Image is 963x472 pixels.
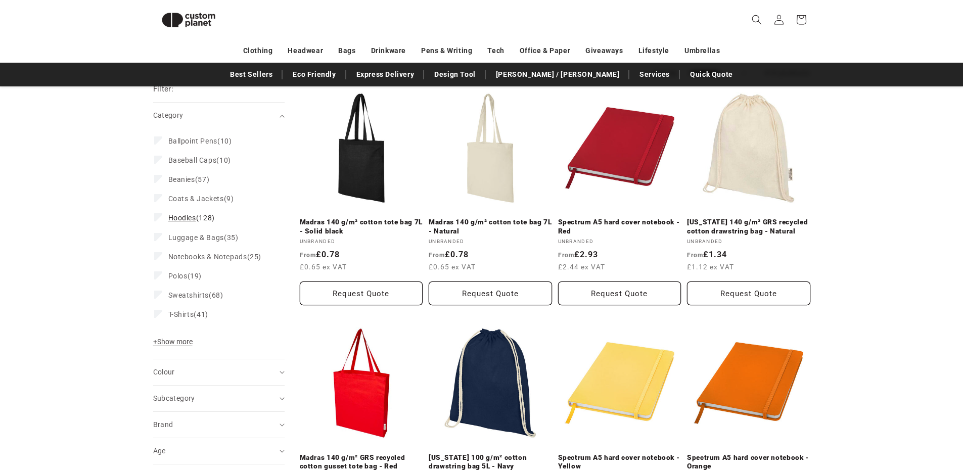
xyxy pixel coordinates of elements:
span: Baseball Caps [168,156,217,164]
img: Custom Planet [153,4,224,36]
span: (9) [168,194,234,203]
h2: Filter: [153,83,174,95]
span: (25) [168,252,261,261]
a: Madras 140 g/m² GRS recycled cotton gusset tote bag - Red [300,453,423,471]
span: T-Shirts [168,310,194,318]
a: Office & Paper [520,42,570,60]
a: Best Sellers [225,66,278,83]
a: Spectrum A5 hard cover notebook - Yellow [558,453,681,471]
button: Show more [153,337,196,351]
a: Clothing [243,42,273,60]
summary: Age (0 selected) [153,438,285,464]
a: Headwear [288,42,323,60]
summary: Category (0 selected) [153,103,285,128]
a: Tech [487,42,504,60]
span: Category [153,111,184,119]
span: Brand [153,420,173,429]
a: Bags [338,42,355,60]
a: Express Delivery [351,66,420,83]
a: Madras 140 g/m² cotton tote bag 7L - Solid black [300,218,423,235]
span: + [153,338,157,346]
button: Request Quote [300,281,423,305]
span: Show more [153,338,193,346]
span: (57) [168,175,210,184]
a: Services [634,66,675,83]
a: Umbrellas [684,42,720,60]
span: Hoodies [168,214,196,222]
span: Subcategory [153,394,195,402]
span: (128) [168,213,215,222]
a: Design Tool [429,66,481,83]
summary: Search [746,9,768,31]
span: Colour [153,368,175,376]
span: (35) [168,233,239,242]
span: Sweatshirts [168,291,209,299]
a: [US_STATE] 140 g/m² GRS recycled cotton drawstring bag - Natural [687,218,810,235]
a: Drinkware [371,42,406,60]
a: Spectrum A5 hard cover notebook - Orange [687,453,810,471]
button: Request Quote [558,281,681,305]
a: Eco Friendly [288,66,341,83]
span: Age [153,447,166,455]
button: Request Quote [687,281,810,305]
a: Lifestyle [638,42,669,60]
summary: Brand (0 selected) [153,412,285,438]
span: (10) [168,136,232,146]
button: Request Quote [429,281,552,305]
span: Ballpoint Pens [168,137,217,145]
span: Coats & Jackets [168,195,224,203]
a: Giveaways [585,42,623,60]
span: (41) [168,310,208,319]
a: [PERSON_NAME] / [PERSON_NAME] [491,66,624,83]
iframe: Chat Widget [790,363,963,472]
span: (10) [168,156,231,165]
a: Quick Quote [685,66,738,83]
span: (19) [168,271,202,280]
span: Beanies [168,175,195,183]
a: Pens & Writing [421,42,472,60]
summary: Colour (0 selected) [153,359,285,385]
summary: Subcategory (0 selected) [153,386,285,411]
a: [US_STATE] 100 g/m² cotton drawstring bag 5L - Navy [429,453,552,471]
span: Notebooks & Notepads [168,253,247,261]
a: Spectrum A5 hard cover notebook - Red [558,218,681,235]
span: Luggage & Bags [168,233,224,242]
span: Polos [168,272,188,280]
span: (68) [168,291,223,300]
a: Madras 140 g/m² cotton tote bag 7L - Natural [429,218,552,235]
